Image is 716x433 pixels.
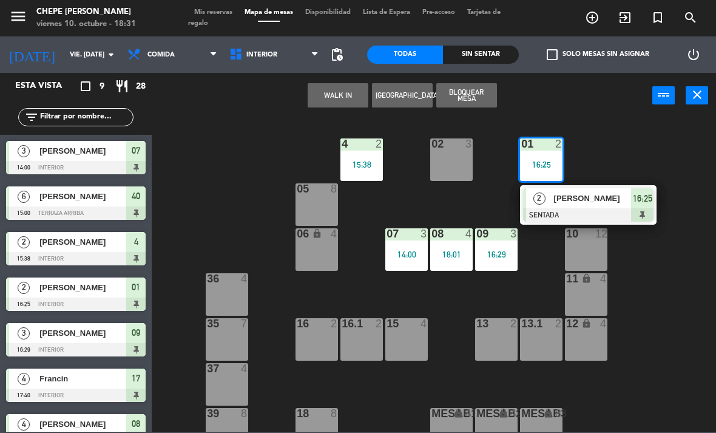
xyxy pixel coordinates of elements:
span: Comida [147,51,175,59]
div: 13.1 [521,318,522,329]
div: 4 [465,408,473,419]
div: 2 [331,318,338,329]
div: Chepe [PERSON_NAME] [36,6,136,18]
input: Filtrar por nombre... [39,111,133,124]
i: power_settings_new [686,47,701,62]
div: 2 [510,318,518,329]
span: 3 [18,145,30,157]
div: 01 [521,138,522,149]
i: menu [9,7,27,26]
span: WALK IN [609,7,641,28]
div: 2 [555,318,562,329]
span: 2 [18,282,30,294]
span: 3 [18,327,30,339]
div: 4 [465,228,473,239]
div: Esta vista [6,79,87,94]
span: 2 [533,193,545,205]
i: lock [453,408,464,418]
button: menu [9,7,27,30]
i: close [690,87,704,102]
div: 3 [420,228,428,239]
div: 8 [241,408,248,419]
i: lock [498,408,508,418]
span: [PERSON_NAME] [39,418,126,431]
i: lock [312,228,322,239]
div: 8 [331,183,338,194]
i: restaurant [115,79,129,94]
div: viernes 10. octubre - 18:31 [36,18,136,30]
span: [PERSON_NAME] [39,236,126,248]
i: lock [543,408,553,418]
div: 4 [600,273,607,284]
div: 10 [566,228,567,239]
span: Interior [246,51,277,59]
span: 01 [132,280,140,295]
i: filter_list [24,110,39,124]
button: close [686,86,708,104]
span: Mis reservas [188,9,238,16]
div: 7 [241,318,248,329]
div: 11 [566,273,567,284]
span: [PERSON_NAME] [39,190,126,203]
span: 4 [18,373,30,385]
span: pending_actions [329,47,344,62]
div: 3 [510,228,518,239]
div: 13 [476,318,477,329]
div: Todas [367,46,443,64]
div: 15 [387,318,387,329]
span: 07 [132,143,140,158]
button: [GEOGRAPHIC_DATA] [372,83,433,107]
span: Pre-acceso [416,9,461,16]
div: Sin sentar [443,46,519,64]
span: 08 [132,417,140,431]
span: Lista de Espera [357,9,416,16]
div: 12 [595,228,607,239]
div: MESAB2 [476,408,477,419]
span: [PERSON_NAME] [39,145,126,157]
div: 4 [420,318,428,329]
div: 8 [555,408,562,419]
div: 02 [431,138,432,149]
i: search [683,10,698,25]
span: 40 [132,189,140,203]
label: Solo mesas sin asignar [547,49,649,60]
span: 9 [100,80,104,94]
i: crop_square [78,79,93,94]
i: add_circle_outline [585,10,599,25]
span: Reserva especial [641,7,674,28]
span: 6 [18,191,30,203]
div: 12 [566,318,567,329]
div: 08 [431,228,432,239]
div: MesaB1 [431,408,432,419]
span: [PERSON_NAME] [39,281,126,294]
span: RESERVAR MESA [576,7,609,28]
i: arrow_drop_down [104,47,118,62]
span: 2 [18,236,30,248]
span: 16:25 [633,191,652,206]
i: exit_to_app [618,10,632,25]
button: power_input [652,86,675,104]
div: 16:29 [475,250,518,259]
span: check_box_outline_blank [547,49,558,60]
span: 4 [18,418,30,431]
div: 4 [241,273,248,284]
div: 8 [331,408,338,419]
div: 14:00 [385,250,428,259]
div: 2 [376,318,383,329]
div: 4 [241,363,248,374]
span: 09 [132,326,140,340]
span: Disponibilidad [299,9,357,16]
div: 09 [476,228,477,239]
div: 07 [387,228,387,239]
button: Bloquear Mesa [436,83,497,107]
